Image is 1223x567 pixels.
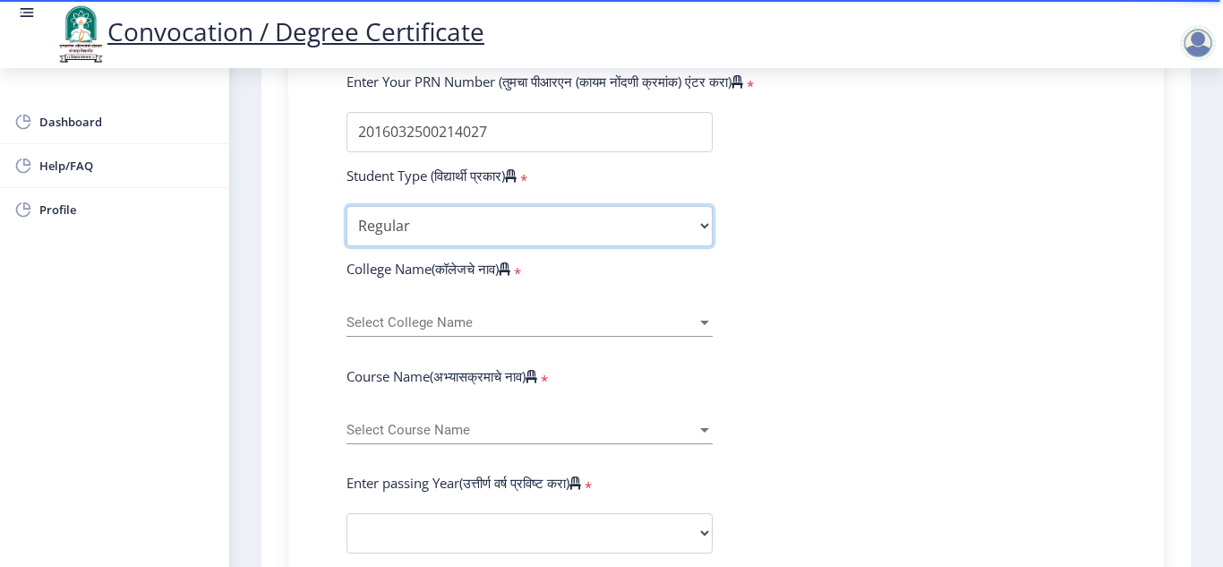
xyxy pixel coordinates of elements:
[346,423,697,438] span: Select Course Name
[346,112,713,152] input: PRN Number
[54,14,484,48] a: Convocation / Degree Certificate
[39,199,215,220] span: Profile
[39,111,215,133] span: Dashboard
[346,73,743,90] label: Enter Your PRN Number (तुमचा पीआरएन (कायम नोंदणी क्रमांक) एंटर करा)
[346,367,537,385] label: Course Name(अभ्यासक्रमाचे नाव)
[346,315,697,331] span: Select College Name
[54,4,107,64] img: logo
[346,167,517,185] label: Student Type (विद्यार्थी प्रकार)
[346,260,510,278] label: College Name(कॉलेजचे नाव)
[346,474,581,492] label: Enter passing Year(उत्तीर्ण वर्ष प्रविष्ट करा)
[39,155,215,176] span: Help/FAQ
